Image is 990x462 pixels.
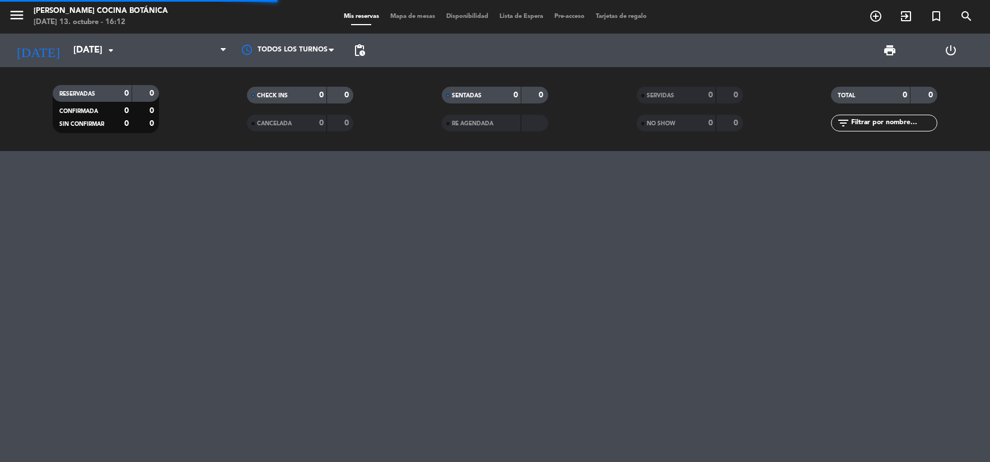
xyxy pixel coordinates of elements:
span: CONFIRMADA [59,109,98,114]
strong: 0 [319,91,324,99]
i: search [960,10,973,23]
span: SERVIDAS [647,93,674,98]
div: [DATE] 13. octubre - 16:12 [34,17,168,28]
strong: 0 [124,120,129,128]
i: exit_to_app [899,10,913,23]
strong: 0 [150,107,156,115]
span: CHECK INS [257,93,288,98]
i: turned_in_not [930,10,943,23]
span: print [883,44,896,57]
span: SIN CONFIRMAR [59,121,104,127]
strong: 0 [344,119,351,127]
i: add_circle_outline [869,10,882,23]
i: power_settings_new [944,44,958,57]
input: Filtrar por nombre... [850,117,937,129]
strong: 0 [319,119,324,127]
span: pending_actions [353,44,366,57]
span: TOTAL [838,93,855,98]
strong: 0 [539,91,545,99]
span: Pre-acceso [549,13,590,20]
i: [DATE] [8,38,68,63]
span: Lista de Espera [494,13,549,20]
strong: 0 [124,107,129,115]
strong: 0 [903,91,907,99]
strong: 0 [928,91,935,99]
i: menu [8,7,25,23]
span: Mapa de mesas [385,13,441,20]
strong: 0 [708,119,713,127]
span: Disponibilidad [441,13,494,20]
span: CANCELADA [257,121,292,126]
strong: 0 [734,91,740,99]
strong: 0 [708,91,713,99]
span: NO SHOW [647,121,675,126]
i: arrow_drop_down [104,44,118,57]
span: RESERVADAS [59,91,95,97]
strong: 0 [734,119,740,127]
strong: 0 [513,91,518,99]
button: menu [8,7,25,27]
span: RE AGENDADA [452,121,493,126]
strong: 0 [150,89,156,97]
span: SENTADAS [452,93,482,98]
div: [PERSON_NAME] Cocina Botánica [34,6,168,17]
div: LOG OUT [921,34,982,67]
i: filter_list [837,116,850,130]
strong: 0 [150,120,156,128]
strong: 0 [344,91,351,99]
strong: 0 [124,89,129,97]
span: Mis reservas [338,13,385,20]
span: Tarjetas de regalo [590,13,652,20]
